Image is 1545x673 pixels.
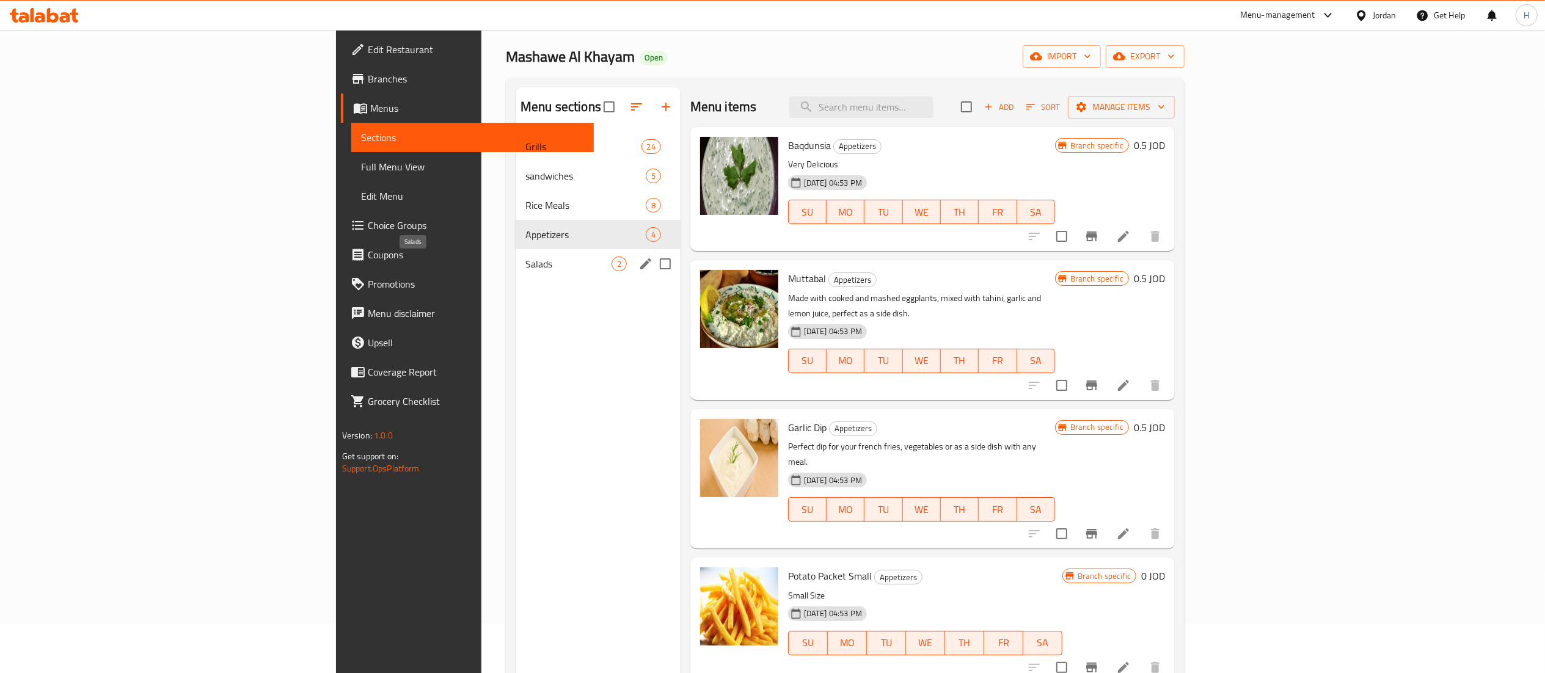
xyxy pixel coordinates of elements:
button: TH [941,497,979,522]
button: TU [864,349,902,373]
span: Get support on: [342,448,398,464]
button: SA [1017,349,1055,373]
span: Garlic Dip [788,418,827,437]
span: Open [640,53,668,63]
span: WE [908,352,936,369]
button: Branch-specific-item [1077,371,1106,400]
div: Appetizers [829,421,877,436]
a: Full Menu View [351,152,594,181]
div: items [646,227,661,242]
span: Full Menu View [361,159,584,174]
span: TU [869,352,897,369]
span: 2 [612,258,626,270]
div: Appetizers4 [516,220,681,249]
span: 5 [646,170,660,182]
button: WE [903,497,941,522]
a: Edit Menu [351,181,594,211]
span: Coupons [368,247,584,262]
span: Sort items [1018,98,1068,117]
p: Small Size [788,588,1062,603]
h6: 0.5 JOD [1134,419,1165,436]
span: 24 [642,141,660,153]
span: Select to update [1049,373,1075,398]
span: Menus [370,101,584,115]
button: MO [827,349,864,373]
button: Add [979,98,1018,117]
span: Appetizers [525,227,646,242]
nav: Menu sections [516,127,681,283]
span: Manage items [1078,100,1165,115]
span: 4 [646,229,660,241]
span: Add item [979,98,1018,117]
p: Made with cooked and mashed eggplants, mixed with tahini, garlic and lemon juice, perfect as a si... [788,291,1055,321]
div: Appetizers [833,139,882,154]
span: Appetizers [830,421,877,435]
span: SA [1022,501,1050,518]
span: TU [869,501,897,518]
span: Select section [954,94,979,120]
span: WE [908,203,936,221]
button: FR [979,497,1017,522]
span: TU [872,634,901,652]
span: MO [831,352,860,369]
h6: 0 JOD [1141,567,1165,584]
button: WE [906,631,945,655]
button: delete [1141,519,1170,548]
div: Jordan [1373,9,1397,22]
span: Coverage Report [368,365,584,379]
img: Muttabal [700,270,778,348]
span: TH [946,501,974,518]
span: Version: [342,427,372,443]
a: Menus [341,93,594,123]
span: Sort sections [622,92,651,122]
span: FR [984,203,1012,221]
button: SU [788,497,827,522]
span: TH [950,634,979,652]
span: SU [794,203,822,221]
button: edit [637,255,655,273]
div: Appetizers [874,570,922,584]
span: Appetizers [829,273,876,287]
span: FR [984,501,1012,518]
a: Edit Restaurant [341,35,594,64]
span: MO [831,203,860,221]
button: import [1023,45,1101,68]
span: MO [833,634,862,652]
span: TH [946,203,974,221]
h6: 0.5 JOD [1134,270,1165,287]
span: SU [794,352,822,369]
button: TU [867,631,906,655]
a: Edit menu item [1116,526,1131,541]
span: [DATE] 04:53 PM [799,177,867,189]
span: TH [946,352,974,369]
span: Branch specific [1065,421,1128,433]
span: SU [794,501,822,518]
button: MO [827,200,864,224]
span: Potato Packet Small [788,567,872,585]
div: items [612,256,627,271]
div: Rice Meals8 [516,191,681,220]
span: 1.0.0 [374,427,393,443]
input: search [789,96,933,118]
span: Salads [525,256,612,271]
h6: 0.5 JOD [1134,137,1165,154]
a: Choice Groups [341,211,594,240]
span: [DATE] 04:53 PM [799,475,867,486]
span: Sections [361,130,584,145]
a: Upsell [341,328,594,357]
button: Branch-specific-item [1077,519,1106,548]
img: Garlic Dip [700,419,778,497]
a: Grocery Checklist [341,387,594,416]
span: WE [911,634,940,652]
div: Menu-management [1240,8,1315,23]
span: Rice Meals [525,198,646,213]
img: Baqdunsia [700,137,778,215]
a: Sections [351,123,594,152]
a: Branches [341,64,594,93]
button: MO [827,497,864,522]
button: SU [788,349,827,373]
button: SA [1017,497,1055,522]
a: Edit menu item [1116,378,1131,393]
span: Choice Groups [368,218,584,233]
